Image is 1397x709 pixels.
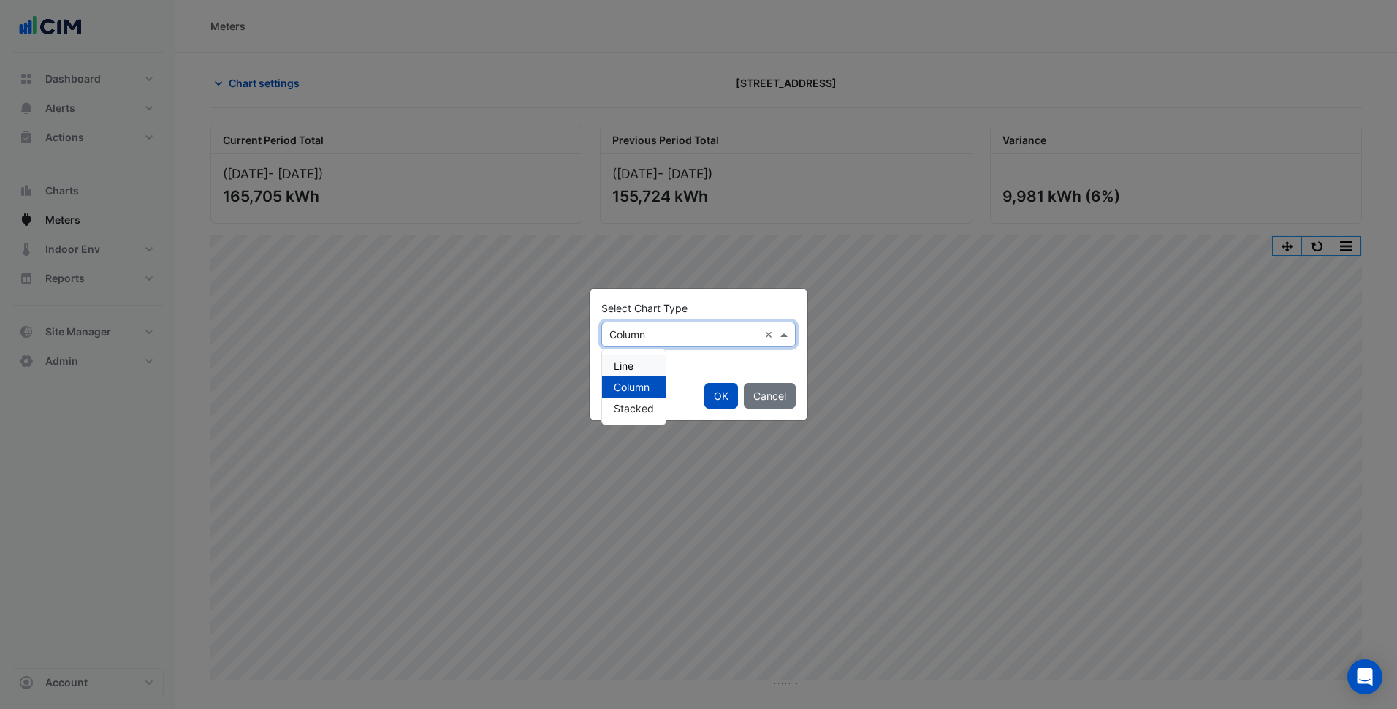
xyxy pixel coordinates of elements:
span: Line [614,360,633,372]
span: Clear [764,327,777,342]
span: Stacked [614,402,654,414]
ng-dropdown-panel: Options list [601,349,666,425]
label: Select Chart Type [601,300,688,316]
div: Open Intercom Messenger [1347,659,1382,694]
span: Column [614,381,650,393]
button: OK [704,383,738,409]
button: Cancel [744,383,796,409]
